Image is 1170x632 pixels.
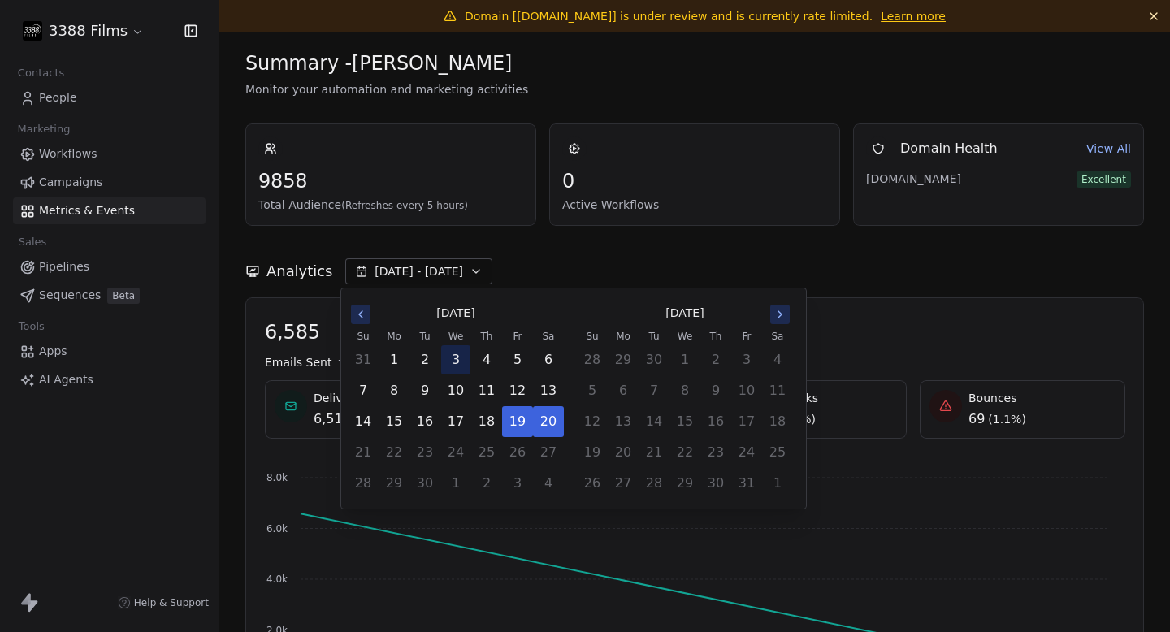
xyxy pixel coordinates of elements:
span: 3388 Films [49,20,128,41]
span: Summary - [PERSON_NAME] [245,51,512,76]
th: Wednesday [669,328,700,344]
th: Monday [608,328,639,344]
a: Learn more [881,8,946,24]
button: Monday, September 8th, 2025 [379,376,409,405]
img: 3388Films_Logo_White.jpg [23,21,42,41]
span: Apps [39,343,67,360]
button: Friday, October 3rd, 2025 [503,469,532,498]
button: [DATE] - [DATE] [345,258,492,284]
button: Sunday, September 28th, 2025 [578,345,607,374]
button: Saturday, October 25th, 2025 [763,438,792,467]
span: Excellent [1077,171,1131,188]
button: Sunday, October 19th, 2025 [578,438,607,467]
button: Monday, October 27th, 2025 [609,469,638,498]
th: Sunday [577,328,608,344]
button: Sunday, October 12th, 2025 [578,407,607,436]
button: Thursday, October 2nd, 2025 [701,345,730,374]
button: Tuesday, September 16th, 2025 [410,407,440,436]
span: 6,516 [314,409,351,429]
button: Thursday, September 18th, 2025 [472,407,501,436]
table: September 2025 [348,328,564,499]
button: Go to the Next Month [770,305,790,324]
tspan: 6.0k [266,523,288,535]
button: Wednesday, October 29th, 2025 [670,469,700,498]
button: Friday, October 3rd, 2025 [732,345,761,374]
button: Friday, September 26th, 2025 [503,438,532,467]
button: Saturday, November 1st, 2025 [763,469,792,498]
button: Go to the Previous Month [351,305,370,324]
tspan: 8.0k [266,472,288,483]
button: Friday, September 12th, 2025 [503,376,532,405]
button: Monday, October 13th, 2025 [609,407,638,436]
a: Metrics & Events [13,197,206,224]
button: Sunday, September 14th, 2025 [349,407,378,436]
span: Marketing [11,117,77,141]
span: Monitor your automation and marketing activities [245,81,1144,97]
span: AI Agents [39,371,93,388]
span: ( 1.1% ) [988,411,1026,427]
button: Tuesday, October 7th, 2025 [639,376,669,405]
a: Apps [13,338,206,365]
button: Monday, October 20th, 2025 [609,438,638,467]
a: Workflows [13,141,206,167]
button: Monday, September 22nd, 2025 [379,438,409,467]
button: Sunday, August 31st, 2025 [349,345,378,374]
button: Sunday, October 26th, 2025 [578,469,607,498]
span: 0 [562,169,827,193]
button: Thursday, October 16th, 2025 [701,407,730,436]
button: Wednesday, October 1st, 2025 [670,345,700,374]
button: Tuesday, September 2nd, 2025 [410,345,440,374]
button: Thursday, October 9th, 2025 [701,376,730,405]
button: Today, Saturday, September 20th, 2025, selected [534,407,563,436]
span: from [DATE] to [DATE] (PST). [338,354,500,370]
span: Contacts [11,61,71,85]
button: Friday, October 10th, 2025 [732,376,761,405]
button: Wednesday, October 8th, 2025 [670,376,700,405]
span: Workflows [39,145,97,162]
th: Friday [502,328,533,344]
th: Saturday [533,328,564,344]
button: Saturday, September 6th, 2025 [534,345,563,374]
span: Emails Sent [265,354,331,370]
span: Total Audience [258,197,523,213]
span: 9858 [258,169,523,193]
span: Domain [[DOMAIN_NAME]] is under review and is currently rate limited. [465,10,873,23]
span: [DATE] [665,305,704,322]
button: Sunday, September 7th, 2025 [349,376,378,405]
button: Tuesday, October 21st, 2025 [639,438,669,467]
button: Tuesday, September 30th, 2025 [639,345,669,374]
button: Wednesday, September 17th, 2025 [441,407,470,436]
span: Domain Health [900,139,998,158]
button: Wednesday, October 22nd, 2025 [670,438,700,467]
span: 69 [968,409,985,429]
button: Thursday, September 25th, 2025 [472,438,501,467]
span: [DATE] [436,305,474,322]
span: Beta [107,288,140,304]
span: Bounces [968,390,1026,406]
tspan: 4.0k [266,574,288,585]
button: Monday, September 15th, 2025 [379,407,409,436]
button: Saturday, September 13th, 2025 [534,376,563,405]
span: Delivered [314,390,388,406]
button: Sunday, September 28th, 2025 [349,469,378,498]
span: Metrics & Events [39,202,135,219]
span: Active Workflows [562,197,827,213]
span: [DOMAIN_NAME] [866,171,980,187]
button: Saturday, October 18th, 2025 [763,407,792,436]
button: Sunday, October 5th, 2025 [578,376,607,405]
button: Monday, September 1st, 2025 [379,345,409,374]
a: Help & Support [118,596,209,609]
button: Saturday, September 27th, 2025 [534,438,563,467]
button: Friday, September 5th, 2025 [503,345,532,374]
button: Sunday, September 21st, 2025 [349,438,378,467]
th: Monday [379,328,409,344]
button: 3388 Films [19,17,148,45]
button: Tuesday, September 9th, 2025 [410,376,440,405]
a: View All [1086,141,1131,158]
span: Sales [11,230,54,254]
span: [DATE] - [DATE] [375,263,463,279]
span: Pipelines [39,258,89,275]
button: Friday, October 17th, 2025 [732,407,761,436]
button: Monday, October 6th, 2025 [609,376,638,405]
button: Friday, September 19th, 2025, selected [503,407,532,436]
